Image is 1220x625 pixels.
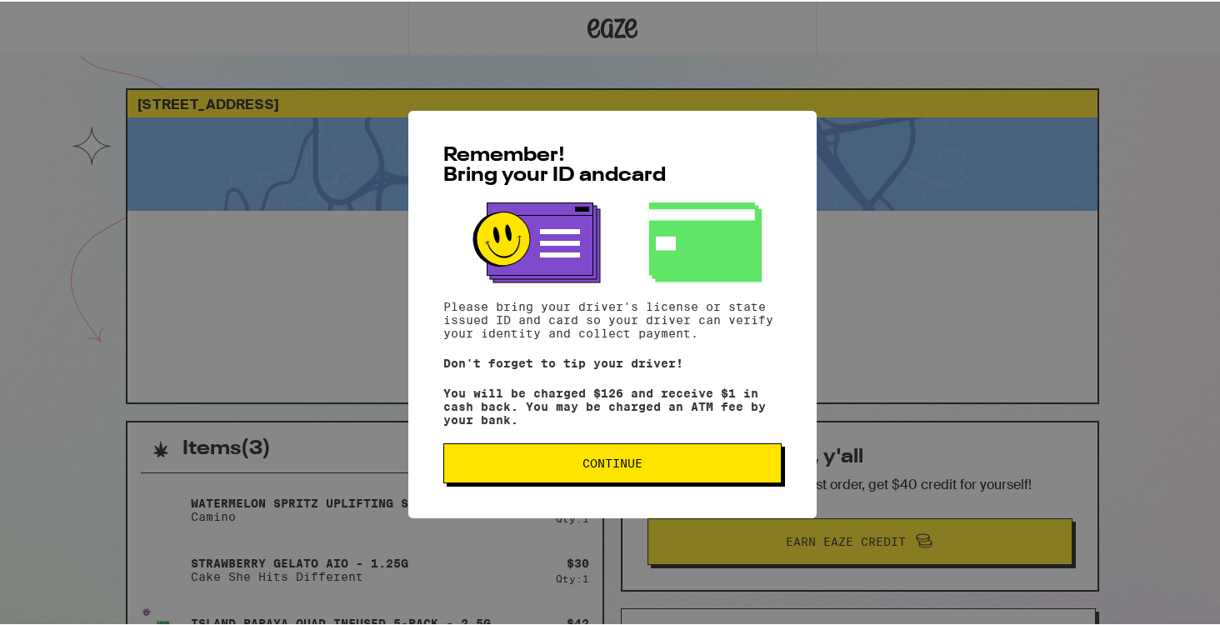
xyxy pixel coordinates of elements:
span: Remember! Bring your ID and card [443,144,666,184]
p: Don't forget to tip your driver! [443,355,782,368]
span: Continue [582,456,642,467]
p: Please bring your driver's license or state issued ID and card so your driver can verify your ide... [443,298,782,338]
button: Continue [443,442,782,482]
p: You will be charged $126 and receive $1 in cash back. You may be charged an ATM fee by your bank. [443,385,782,425]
